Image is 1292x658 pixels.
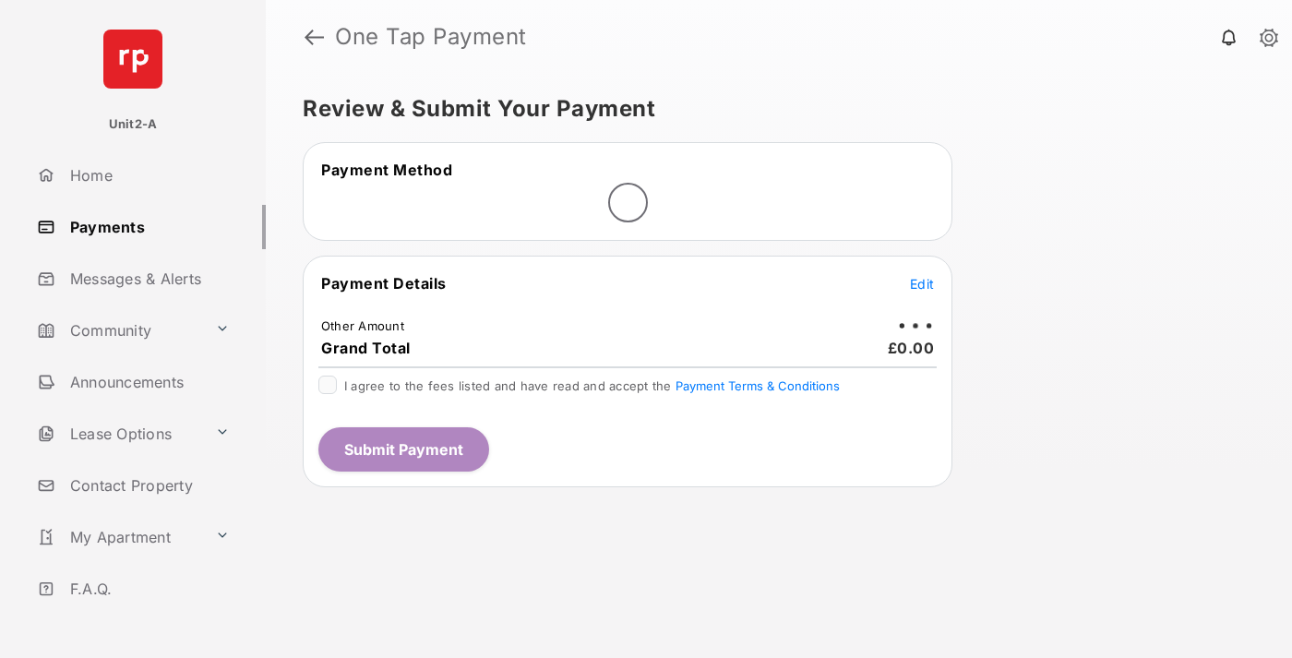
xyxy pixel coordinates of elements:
[318,427,489,472] button: Submit Payment
[30,567,266,611] a: F.A.Q.
[30,412,208,456] a: Lease Options
[30,308,208,353] a: Community
[344,378,840,393] span: I agree to the fees listed and have read and accept the
[676,378,840,393] button: I agree to the fees listed and have read and accept the
[910,276,934,292] span: Edit
[321,339,411,357] span: Grand Total
[321,161,452,179] span: Payment Method
[30,153,266,197] a: Home
[30,463,266,508] a: Contact Property
[103,30,162,89] img: svg+xml;base64,PHN2ZyB4bWxucz0iaHR0cDovL3d3dy53My5vcmcvMjAwMC9zdmciIHdpZHRoPSI2NCIgaGVpZ2h0PSI2NC...
[109,115,158,134] p: Unit2-A
[303,98,1240,120] h5: Review & Submit Your Payment
[335,26,527,48] strong: One Tap Payment
[30,360,266,404] a: Announcements
[910,274,934,293] button: Edit
[321,274,447,293] span: Payment Details
[30,205,266,249] a: Payments
[30,515,208,559] a: My Apartment
[320,317,405,334] td: Other Amount
[888,339,935,357] span: £0.00
[30,257,266,301] a: Messages & Alerts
